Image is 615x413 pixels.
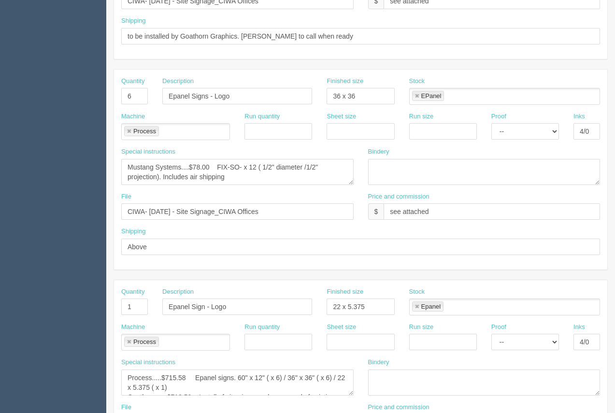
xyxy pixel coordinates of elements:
[121,287,144,297] label: Quantity
[121,323,145,332] label: Machine
[573,112,585,121] label: Inks
[421,303,441,310] div: Epanel
[327,323,356,332] label: Sheet size
[368,192,429,201] label: Price and commission
[409,323,434,332] label: Run size
[121,403,131,412] label: File
[327,77,363,86] label: Finished size
[491,112,506,121] label: Proof
[368,203,384,220] div: $
[121,159,354,185] textarea: Mustang Systems....$78.00 FIX-SO- x 12 ( 1/2" diameter /1/2" projection). Includes air shipping
[409,77,425,86] label: Stock
[327,112,356,121] label: Sheet size
[133,339,156,345] div: Process
[368,358,389,367] label: Bindery
[121,147,175,157] label: Special instructions
[409,287,425,297] label: Stock
[121,16,146,26] label: Shipping
[573,323,585,332] label: Inks
[162,77,194,86] label: Description
[121,358,175,367] label: Special instructions
[244,323,280,332] label: Run quantity
[491,323,506,332] label: Proof
[244,112,280,121] label: Run quantity
[121,370,354,396] textarea: Process.....$715.58 Epanel signs. 60" x 12" ( x 6) / 36" x 36" ( x 6) / 22 x 5.375 ( x 1) Goathor...
[121,227,146,236] label: Shipping
[368,403,429,412] label: Price and commission
[162,287,194,297] label: Description
[409,112,434,121] label: Run size
[327,287,363,297] label: Finished size
[133,128,156,134] div: Process
[421,93,442,99] div: EPanel
[368,147,389,157] label: Bindery
[121,192,131,201] label: File
[121,77,144,86] label: Quantity
[121,112,145,121] label: Machine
